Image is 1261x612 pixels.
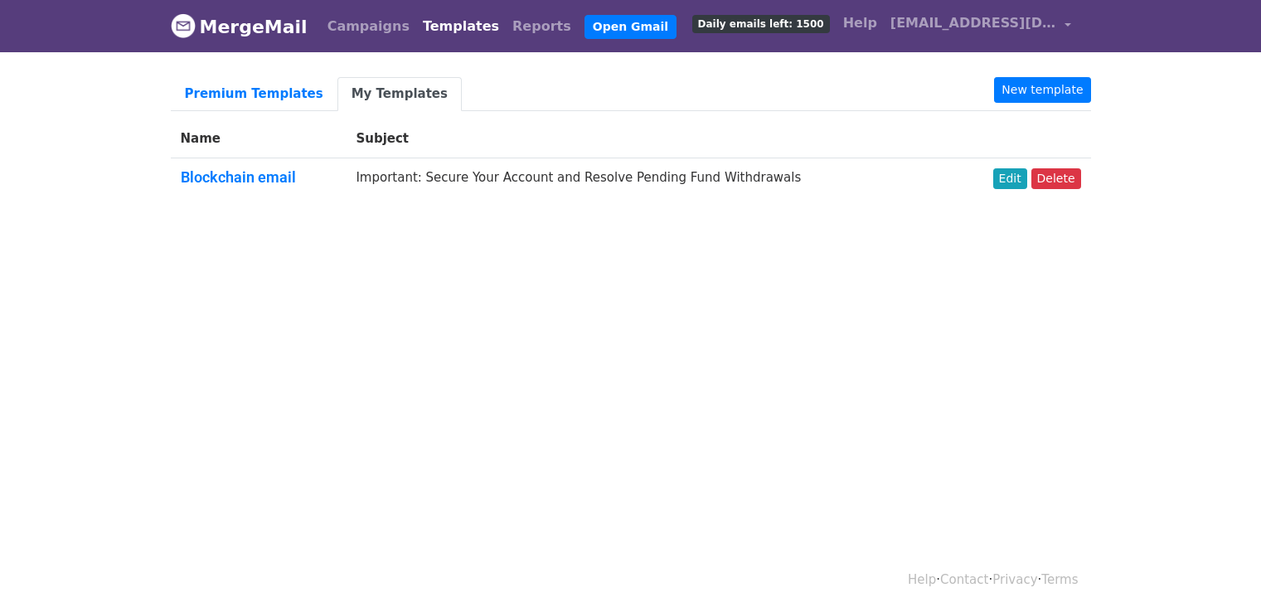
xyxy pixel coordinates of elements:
[346,119,950,158] th: Subject
[940,572,988,587] a: Contact
[884,7,1078,46] a: [EMAIL_ADDRESS][DOMAIN_NAME]
[686,7,837,40] a: Daily emails left: 1500
[993,168,1027,189] a: Edit
[908,572,936,587] a: Help
[181,168,296,186] a: Blockchain email
[506,10,578,43] a: Reports
[171,119,347,158] th: Name
[171,77,337,111] a: Premium Templates
[416,10,506,43] a: Templates
[584,15,677,39] a: Open Gmail
[692,15,830,33] span: Daily emails left: 1500
[171,13,196,38] img: MergeMail logo
[1031,168,1081,189] a: Delete
[837,7,884,40] a: Help
[346,158,950,203] td: Important: Secure Your Account and Resolve Pending Fund Withdrawals
[337,77,462,111] a: My Templates
[994,77,1090,103] a: New template
[321,10,416,43] a: Campaigns
[890,13,1056,33] span: [EMAIL_ADDRESS][DOMAIN_NAME]
[1041,572,1078,587] a: Terms
[992,572,1037,587] a: Privacy
[171,9,308,44] a: MergeMail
